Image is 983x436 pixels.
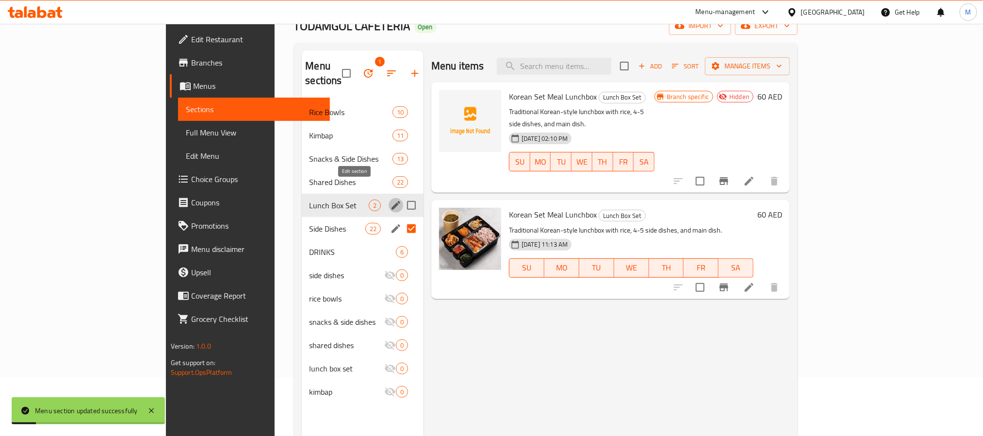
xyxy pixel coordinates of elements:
button: delete [763,169,786,193]
span: Upsell [191,267,322,278]
img: Korean Set Meal Lunchbox [439,208,501,270]
span: Manage items [713,60,782,72]
span: Coverage Report [191,290,322,302]
button: Branch-specific-item [712,169,736,193]
a: Sections [178,98,330,121]
span: Select to update [690,277,710,298]
div: Lunch Box Set [599,210,646,221]
button: Branch-specific-item [712,276,736,299]
span: shared dishes [310,339,385,351]
div: items [396,363,408,374]
span: Select all sections [336,63,357,84]
svg: Inactive section [384,386,396,398]
span: Rice Bowls [310,106,393,118]
span: Snacks & Side Dishes [310,153,393,165]
p: Traditional Korean-style lunchbox with rice, 4-5 side dishes, and main dish. [509,224,754,236]
span: M [966,7,971,17]
span: Open [414,23,437,31]
a: Promotions [170,214,330,237]
span: MO [548,261,575,275]
h2: Menu items [431,59,484,73]
div: items [369,200,381,211]
span: 0 [396,271,408,280]
button: MO [530,152,551,171]
a: Coupons [170,191,330,214]
span: Menu disclaimer [191,243,322,255]
div: snacks & side dishes [310,316,385,328]
span: Full Menu View [186,127,322,138]
button: TU [551,152,572,171]
h6: 60 AED [757,90,782,103]
span: WE [618,261,645,275]
a: Edit menu item [743,175,755,187]
div: items [396,246,408,258]
span: Coupons [191,197,322,208]
span: Hidden [725,92,753,101]
span: 2 [369,201,380,210]
a: Edit menu item [743,282,755,293]
div: rice bowls0 [302,287,424,310]
span: TU [583,261,610,275]
button: TU [579,258,614,278]
span: export [743,20,790,32]
span: 1 [375,57,385,67]
span: rice bowls [310,293,385,304]
a: Edit Menu [178,144,330,168]
span: TH [596,155,609,169]
button: import [669,17,731,35]
div: items [365,223,381,235]
span: 0 [396,318,408,327]
span: Select to update [690,171,710,191]
span: Shared Dishes [310,176,393,188]
button: export [735,17,798,35]
span: 1.0.0 [196,340,211,352]
div: Menu-management [696,6,755,18]
div: kimbap0 [302,380,424,403]
span: Lunch Box Set [599,210,645,221]
span: Bulk update [357,62,380,85]
span: SU [513,155,526,169]
span: SU [513,261,541,275]
svg: Inactive section [384,316,396,328]
a: Choice Groups [170,168,330,191]
span: kimbap [310,386,385,398]
span: TODAMGOL CAFETERIA [294,15,410,37]
span: Get support on: [171,356,215,369]
span: 10 [393,108,408,117]
button: edit [389,221,403,236]
span: Lunch Box Set [599,92,645,103]
div: items [393,130,408,141]
button: TH [592,152,613,171]
img: Korean Set Meal Lunchbox [439,90,501,152]
span: FR [617,155,630,169]
span: Version: [171,340,195,352]
a: Grocery Checklist [170,307,330,331]
span: 22 [393,178,408,187]
svg: Inactive section [384,363,396,374]
div: DRINKS6 [302,240,424,264]
span: TH [653,261,680,275]
span: Side Dishes [310,223,365,235]
span: 0 [396,387,408,397]
div: items [396,316,408,328]
span: 11 [393,131,408,140]
span: TU [555,155,568,169]
button: TH [649,258,684,278]
a: Menu disclaimer [170,237,330,261]
div: Kimbap11 [302,124,424,147]
span: SA [638,155,651,169]
button: SA [719,258,754,278]
span: Korean Set Meal Lunchbox [509,89,597,104]
span: [DATE] 02:10 PM [518,134,572,143]
span: side dishes [310,269,385,281]
span: 13 [393,154,408,164]
div: Side Dishes22edit [302,217,424,240]
span: Lunch Box Set [310,200,369,211]
div: [GEOGRAPHIC_DATA] [801,7,865,17]
span: Promotions [191,220,322,232]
